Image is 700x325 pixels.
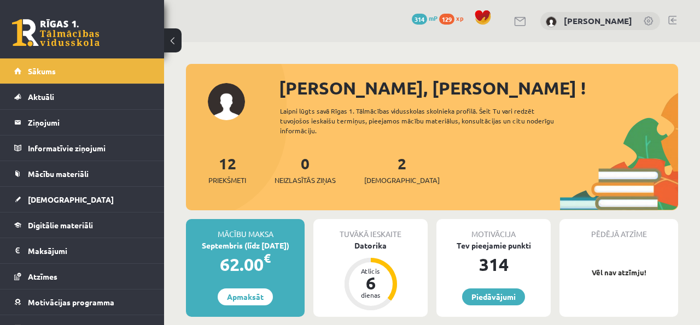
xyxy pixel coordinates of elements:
[208,153,246,186] a: 12Priekšmeti
[364,153,440,186] a: 2[DEMOGRAPHIC_DATA]
[28,66,56,76] span: Sākums
[28,271,57,281] span: Atzīmes
[275,175,336,186] span: Neizlasītās ziņas
[186,240,305,251] div: Septembris (līdz [DATE])
[436,251,551,277] div: 314
[354,268,387,274] div: Atlicis
[218,288,273,305] a: Apmaksāt
[14,187,150,212] a: [DEMOGRAPHIC_DATA]
[429,14,437,22] span: mP
[12,19,100,46] a: Rīgas 1. Tālmācības vidusskola
[354,292,387,298] div: dienas
[14,84,150,109] a: Aktuāli
[28,92,54,102] span: Aktuāli
[28,220,93,230] span: Digitālie materiāli
[456,14,463,22] span: xp
[14,58,150,84] a: Sākums
[28,194,114,204] span: [DEMOGRAPHIC_DATA]
[559,219,678,240] div: Pēdējā atzīme
[28,135,150,161] legend: Informatīvie ziņojumi
[546,16,557,27] img: Jegors Rogoļevs
[264,250,271,266] span: €
[14,110,150,135] a: Ziņojumi
[14,135,150,161] a: Informatīvie ziņojumi
[280,106,575,135] div: Laipni lūgts savā Rīgas 1. Tālmācības vidusskolas skolnieka profilā. Šeit Tu vari redzēt tuvojošo...
[436,219,551,240] div: Motivācija
[14,238,150,263] a: Maksājumi
[14,212,150,238] a: Digitālie materiāli
[439,14,454,25] span: 129
[275,153,336,186] a: 0Neizlasītās ziņas
[412,14,427,25] span: 314
[436,240,551,251] div: Tev pieejamie punkti
[186,219,305,240] div: Mācību maksa
[14,289,150,315] a: Motivācijas programma
[313,240,428,251] div: Datorika
[412,14,437,22] a: 314 mP
[28,297,114,307] span: Motivācijas programma
[14,161,150,186] a: Mācību materiāli
[462,288,525,305] a: Piedāvājumi
[565,267,673,278] p: Vēl nav atzīmju!
[28,110,150,135] legend: Ziņojumi
[186,251,305,277] div: 62.00
[354,274,387,292] div: 6
[564,15,632,26] a: [PERSON_NAME]
[313,219,428,240] div: Tuvākā ieskaite
[279,75,678,101] div: [PERSON_NAME], [PERSON_NAME] !
[313,240,428,312] a: Datorika Atlicis 6 dienas
[28,169,89,179] span: Mācību materiāli
[28,238,150,263] legend: Maksājumi
[14,264,150,289] a: Atzīmes
[364,175,440,186] span: [DEMOGRAPHIC_DATA]
[208,175,246,186] span: Priekšmeti
[439,14,469,22] a: 129 xp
